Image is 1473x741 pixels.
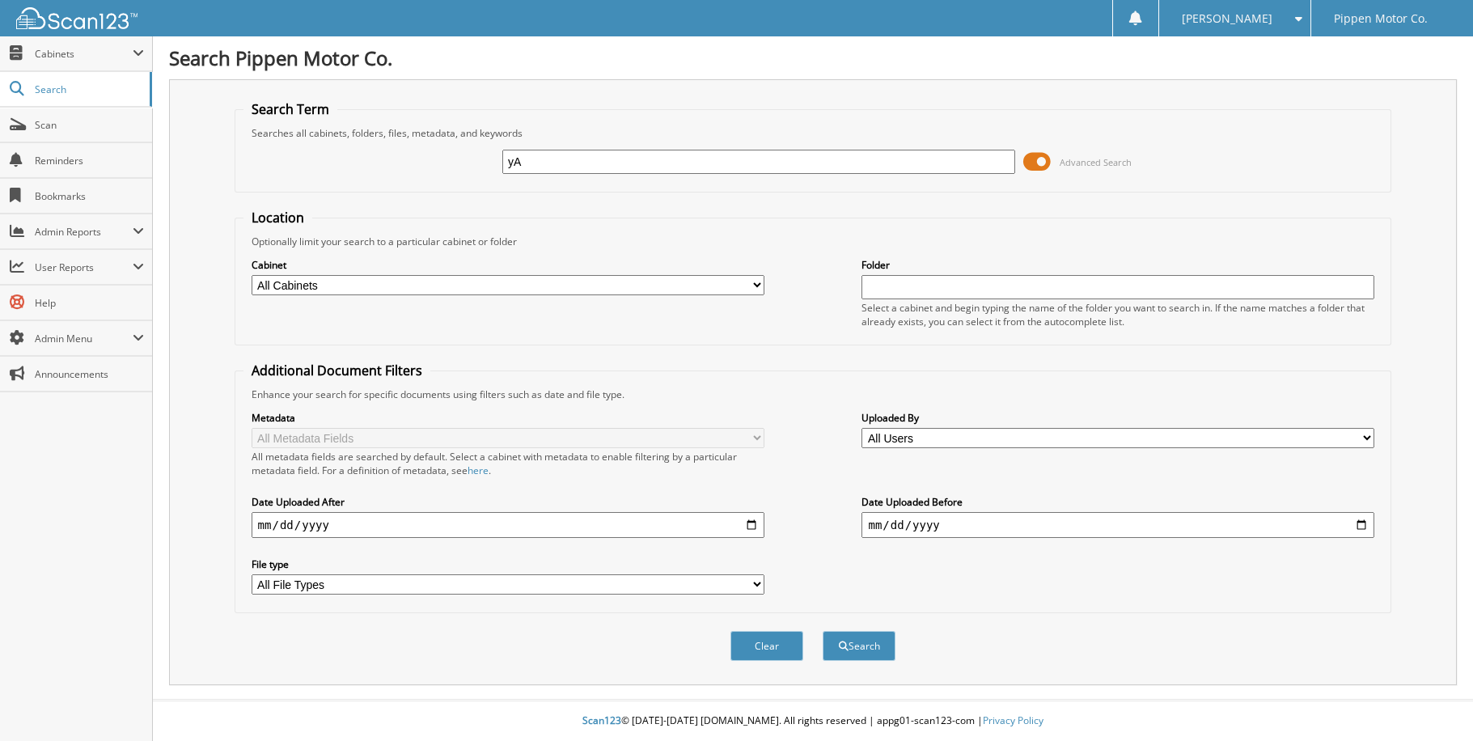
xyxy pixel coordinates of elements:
[153,701,1473,741] div: © [DATE]-[DATE] [DOMAIN_NAME]. All rights reserved | appg01-scan123-com |
[35,154,144,167] span: Reminders
[582,713,621,727] span: Scan123
[861,411,1374,425] label: Uploaded By
[35,83,142,96] span: Search
[243,100,337,118] legend: Search Term
[252,512,764,538] input: start
[252,411,764,425] label: Metadata
[35,189,144,203] span: Bookmarks
[243,126,1383,140] div: Searches all cabinets, folders, files, metadata, and keywords
[243,387,1383,401] div: Enhance your search for specific documents using filters such as date and file type.
[35,332,133,345] span: Admin Menu
[243,362,430,379] legend: Additional Document Filters
[861,258,1374,272] label: Folder
[252,557,764,571] label: File type
[252,495,764,509] label: Date Uploaded After
[1392,663,1473,741] iframe: Chat Widget
[35,47,133,61] span: Cabinets
[243,209,312,227] legend: Location
[468,464,489,477] a: here
[861,301,1374,328] div: Select a cabinet and begin typing the name of the folder you want to search in. If the name match...
[861,512,1374,538] input: end
[1182,14,1272,23] span: [PERSON_NAME]
[252,450,764,477] div: All metadata fields are searched by default. Select a cabinet with metadata to enable filtering b...
[252,258,764,272] label: Cabinet
[35,367,144,381] span: Announcements
[35,296,144,310] span: Help
[861,495,1374,509] label: Date Uploaded Before
[1334,14,1428,23] span: Pippen Motor Co.
[169,44,1457,71] h1: Search Pippen Motor Co.
[35,118,144,132] span: Scan
[243,235,1383,248] div: Optionally limit your search to a particular cabinet or folder
[823,631,895,661] button: Search
[1060,156,1132,168] span: Advanced Search
[730,631,803,661] button: Clear
[16,7,138,29] img: scan123-logo-white.svg
[983,713,1043,727] a: Privacy Policy
[35,225,133,239] span: Admin Reports
[35,260,133,274] span: User Reports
